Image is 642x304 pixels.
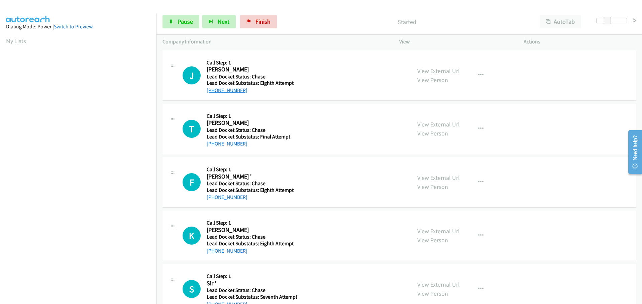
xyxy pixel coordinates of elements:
[163,38,387,46] p: Company Information
[417,129,448,137] a: View Person
[207,234,296,240] h5: Lead Docket Status: Chase
[183,227,201,245] div: The call is yet to be attempted
[183,66,201,84] h1: J
[207,73,296,80] h5: Lead Docket Status: Chase
[207,133,296,140] h5: Lead Docket Substatus: Final Attempt
[207,280,296,287] h2: Sir '
[207,140,247,147] a: [PHONE_NUMBER]
[183,120,201,138] h1: T
[417,76,448,84] a: View Person
[524,38,636,46] p: Actions
[207,180,296,187] h5: Lead Docket Status: Chase
[207,194,247,200] a: [PHONE_NUMBER]
[207,248,247,254] a: [PHONE_NUMBER]
[417,290,448,297] a: View Person
[207,287,297,294] h5: Lead Docket Status: Chase
[54,23,93,30] a: Switch to Preview
[6,37,26,45] a: My Lists
[255,18,271,25] span: Finish
[286,17,528,26] p: Started
[207,80,296,86] h5: Lead Docket Substatus: Eighth Attempt
[6,23,150,31] div: Dialing Mode: Power |
[417,183,448,191] a: View Person
[183,280,201,298] h1: S
[417,281,460,288] a: View External Url
[207,273,297,280] h5: Call Step: 1
[183,227,201,245] h1: K
[218,18,229,25] span: Next
[399,38,512,46] p: View
[207,173,296,181] h2: [PERSON_NAME] '
[540,15,581,28] button: AutoTab
[207,187,296,194] h5: Lead Docket Substatus: Eighth Attempt
[417,236,448,244] a: View Person
[183,280,201,298] div: The call is yet to be attempted
[417,120,460,128] a: View External Url
[183,120,201,138] div: The call is yet to be attempted
[207,294,297,300] h5: Lead Docket Substatus: Seventh Attempt
[417,67,460,75] a: View External Url
[207,66,296,73] h2: [PERSON_NAME]
[207,226,296,234] h2: [PERSON_NAME]
[623,125,642,179] iframe: Resource Center
[207,240,296,247] h5: Lead Docket Substatus: Eighth Attempt
[207,87,247,93] a: [PHONE_NUMBER]
[633,15,636,24] div: 5
[207,59,296,66] h5: Call Step: 1
[207,220,296,226] h5: Call Step: 1
[207,113,296,119] h5: Call Step: 1
[417,174,460,182] a: View External Url
[417,227,460,235] a: View External Url
[207,119,296,127] h2: [PERSON_NAME]
[183,173,201,191] h1: F
[183,66,201,84] div: The call is yet to be attempted
[240,15,277,28] a: Finish
[207,166,296,173] h5: Call Step: 1
[202,15,236,28] button: Next
[178,18,193,25] span: Pause
[207,127,296,133] h5: Lead Docket Status: Chase
[183,173,201,191] div: The call is yet to be attempted
[163,15,199,28] a: Pause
